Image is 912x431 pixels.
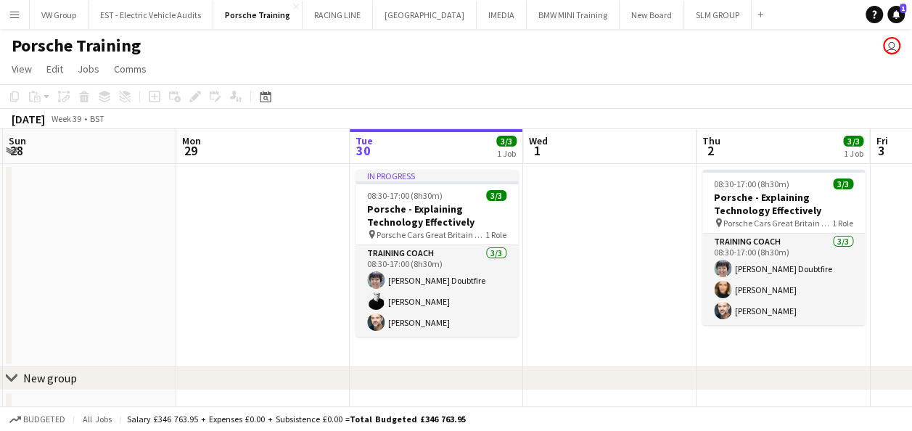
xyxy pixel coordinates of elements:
[377,229,485,240] span: Porsche Cars Great Britain Ltd. [STREET_ADDRESS]
[714,178,789,189] span: 08:30-17:00 (8h30m)
[12,112,45,126] div: [DATE]
[833,178,853,189] span: 3/3
[356,170,518,181] div: In progress
[353,142,373,159] span: 30
[12,62,32,75] span: View
[89,1,213,29] button: EST - Electric Vehicle Audits
[356,245,518,337] app-card-role: Training Coach3/308:30-17:00 (8h30m)[PERSON_NAME] Doubtfire[PERSON_NAME][PERSON_NAME]
[684,1,752,29] button: SLM GROUP
[702,234,865,325] app-card-role: Training Coach3/308:30-17:00 (8h30m)[PERSON_NAME] Doubtfire[PERSON_NAME][PERSON_NAME]
[832,218,853,229] span: 1 Role
[78,62,99,75] span: Jobs
[46,62,63,75] span: Edit
[356,170,518,337] app-job-card: In progress08:30-17:00 (8h30m)3/3Porsche - Explaining Technology Effectively Porsche Cars Great B...
[356,134,373,147] span: Tue
[213,1,303,29] button: Porsche Training
[23,371,77,385] div: New group
[23,414,65,424] span: Budgeted
[883,37,900,54] app-user-avatar: Lisa Fretwell
[527,1,620,29] button: BMW MINI Training
[7,411,67,427] button: Budgeted
[529,134,548,147] span: Wed
[350,414,466,424] span: Total Budgeted £346 763.95
[9,134,26,147] span: Sun
[182,134,201,147] span: Mon
[41,59,69,78] a: Edit
[303,1,373,29] button: RACING LINE
[108,59,152,78] a: Comms
[874,142,887,159] span: 3
[48,113,84,124] span: Week 39
[356,202,518,229] h3: Porsche - Explaining Technology Effectively
[702,191,865,217] h3: Porsche - Explaining Technology Effectively
[844,148,863,159] div: 1 Job
[527,142,548,159] span: 1
[12,35,141,57] h1: Porsche Training
[700,142,720,159] span: 2
[180,142,201,159] span: 29
[6,59,38,78] a: View
[485,229,506,240] span: 1 Role
[702,134,720,147] span: Thu
[497,148,516,159] div: 1 Job
[887,6,905,23] a: 1
[876,134,887,147] span: Fri
[620,1,684,29] button: New Board
[843,136,863,147] span: 3/3
[30,1,89,29] button: VW Group
[127,414,466,424] div: Salary £346 763.95 + Expenses £0.00 + Subsistence £0.00 =
[90,113,104,124] div: BST
[723,218,832,229] span: Porsche Cars Great Britain Ltd. [STREET_ADDRESS]
[373,1,477,29] button: [GEOGRAPHIC_DATA]
[72,59,105,78] a: Jobs
[367,190,443,201] span: 08:30-17:00 (8h30m)
[114,62,147,75] span: Comms
[900,4,906,13] span: 1
[477,1,527,29] button: IMEDIA
[80,414,115,424] span: All jobs
[496,136,517,147] span: 3/3
[702,170,865,325] app-job-card: 08:30-17:00 (8h30m)3/3Porsche - Explaining Technology Effectively Porsche Cars Great Britain Ltd....
[486,190,506,201] span: 3/3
